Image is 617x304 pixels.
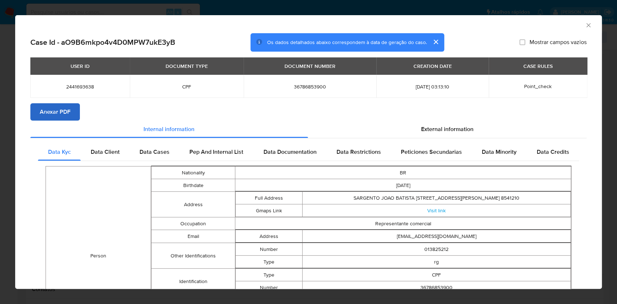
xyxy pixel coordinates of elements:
td: Email [151,230,235,243]
td: Address [236,230,303,243]
h2: Case Id - aO9B6mkpo4v4D0MPW7ukE3yB [30,38,175,47]
div: closure-recommendation-modal [15,15,602,289]
td: Identification [151,269,235,294]
td: 013825212 [303,243,571,256]
span: Mostrar campos vazios [530,39,587,46]
td: Birthdate [151,179,235,192]
span: Data Documentation [263,148,316,156]
td: Address [151,192,235,217]
span: Data Cases [140,148,170,156]
span: Data Credits [536,148,569,156]
td: Occupation [151,217,235,230]
td: Other Identifications [151,243,235,269]
td: Gmaps Link [236,204,303,217]
td: Type [236,256,303,268]
span: CPF [138,83,235,90]
div: Detailed info [30,121,587,138]
td: [DATE] [235,179,571,192]
div: CASE RULES [519,60,557,72]
span: Data Restrictions [337,148,381,156]
span: Data Client [91,148,120,156]
td: Nationality [151,166,235,179]
button: cerrar [427,33,444,51]
span: 36786853900 [252,83,368,90]
span: External information [421,125,474,133]
span: Data Minority [482,148,517,156]
div: Detailed internal info [38,143,579,161]
div: DOCUMENT NUMBER [280,60,340,72]
span: Os dados detalhados abaixo correspondem à data de geração do caso. [267,39,427,46]
div: CREATION DATE [409,60,456,72]
td: Representante comercial [235,217,571,230]
td: Number [236,281,303,294]
td: rg [303,256,571,268]
td: 36786853900 [303,281,571,294]
button: Anexar PDF [30,103,80,121]
button: Fechar a janela [585,22,591,28]
span: Internal information [143,125,194,133]
div: USER ID [66,60,94,72]
td: SARGENTO JOAO BATISTA [STREET_ADDRESS][PERSON_NAME] 8541210 [303,192,571,204]
span: Point_check [524,83,552,90]
td: CPF [303,269,571,281]
td: Type [236,269,303,281]
span: [DATE] 03:13:10 [385,83,480,90]
td: [EMAIL_ADDRESS][DOMAIN_NAME] [303,230,571,243]
span: Peticiones Secundarias [401,148,462,156]
td: Full Address [236,192,303,204]
div: DOCUMENT TYPE [161,60,212,72]
span: Data Kyc [48,148,71,156]
span: Anexar PDF [40,104,70,120]
input: Mostrar campos vazios [519,39,525,45]
a: Visit link [427,207,446,214]
span: 2441693638 [39,83,121,90]
td: BR [235,166,571,179]
span: Pep And Internal List [189,148,243,156]
td: Number [236,243,303,256]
